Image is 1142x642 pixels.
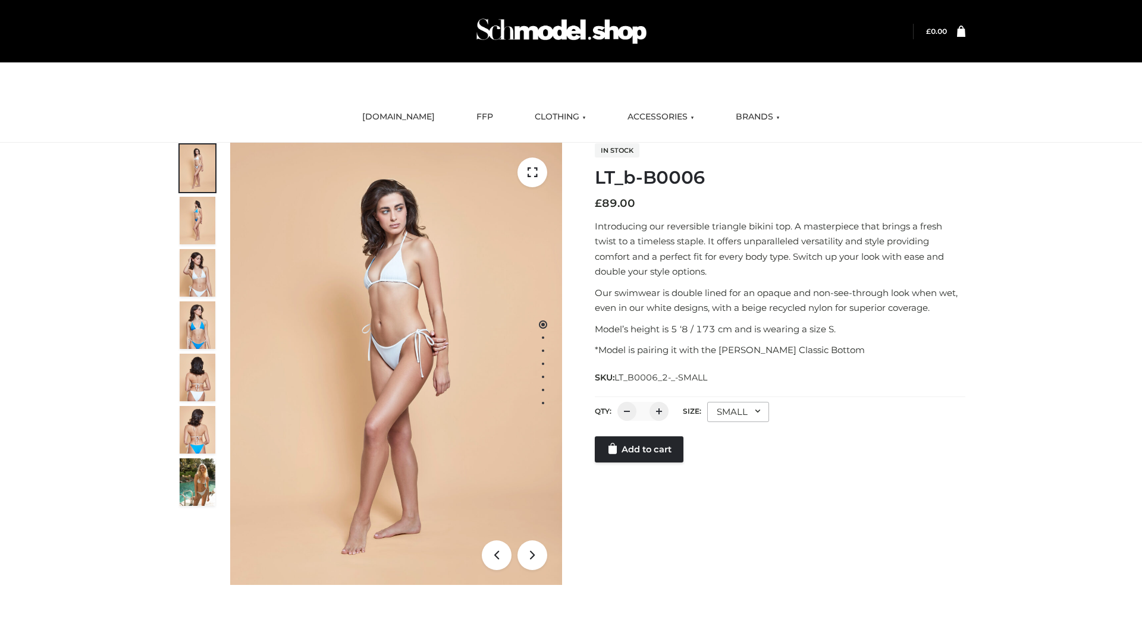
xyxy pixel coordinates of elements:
p: *Model is pairing it with the [PERSON_NAME] Classic Bottom [595,342,965,358]
bdi: 89.00 [595,197,635,210]
bdi: 0.00 [926,27,947,36]
a: £0.00 [926,27,947,36]
span: £ [595,197,602,210]
div: SMALL [707,402,769,422]
a: CLOTHING [526,104,595,130]
p: Introducing our reversible triangle bikini top. A masterpiece that brings a fresh twist to a time... [595,219,965,279]
img: ArielClassicBikiniTop_CloudNine_AzureSky_OW114ECO_4-scaled.jpg [180,301,215,349]
a: ACCESSORIES [619,104,703,130]
a: FFP [468,104,502,130]
span: £ [926,27,931,36]
label: Size: [683,407,701,416]
a: Add to cart [595,436,683,462]
img: Arieltop_CloudNine_AzureSky2.jpg [180,458,215,506]
a: BRANDS [727,104,789,130]
span: LT_B0006_2-_-SMALL [614,372,707,383]
img: ArielClassicBikiniTop_CloudNine_AzureSky_OW114ECO_8-scaled.jpg [180,406,215,454]
a: [DOMAIN_NAME] [353,104,444,130]
img: ArielClassicBikiniTop_CloudNine_AzureSky_OW114ECO_7-scaled.jpg [180,354,215,401]
p: Our swimwear is double lined for an opaque and non-see-through look when wet, even in our white d... [595,285,965,316]
img: Schmodel Admin 964 [472,8,651,55]
h1: LT_b-B0006 [595,167,965,188]
span: In stock [595,143,639,158]
label: QTY: [595,407,611,416]
img: ArielClassicBikiniTop_CloudNine_AzureSky_OW114ECO_1-scaled.jpg [180,144,215,192]
span: SKU: [595,370,708,385]
img: ArielClassicBikiniTop_CloudNine_AzureSky_OW114ECO_1 [230,143,562,585]
p: Model’s height is 5 ‘8 / 173 cm and is wearing a size S. [595,322,965,337]
img: ArielClassicBikiniTop_CloudNine_AzureSky_OW114ECO_2-scaled.jpg [180,197,215,244]
img: ArielClassicBikiniTop_CloudNine_AzureSky_OW114ECO_3-scaled.jpg [180,249,215,297]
